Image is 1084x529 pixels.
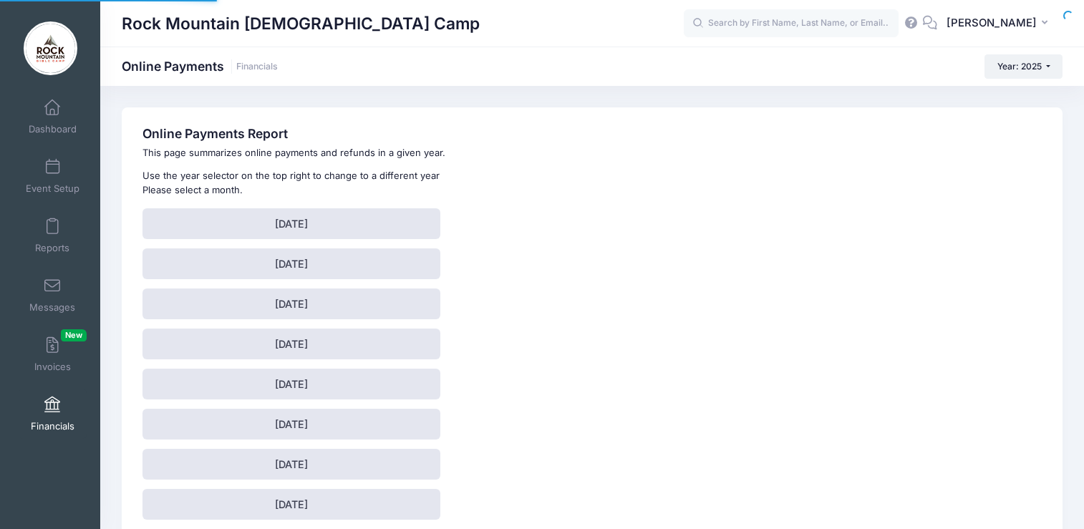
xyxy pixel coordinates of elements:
a: [DATE] [142,409,440,440]
input: Search by First Name, Last Name, or Email... [684,9,899,38]
a: [DATE] [142,288,440,319]
p: Use the year selector on the top right to change to a different year Please select a month. [142,169,737,197]
span: Year: 2025 [997,61,1042,72]
a: Financials [236,62,278,72]
button: Year: 2025 [984,54,1063,79]
a: [DATE] [142,208,440,239]
h3: Online Payments Report [142,126,737,141]
span: Event Setup [26,183,79,195]
a: [DATE] [142,449,440,480]
button: [PERSON_NAME] [937,7,1063,40]
p: This page summarizes online payments and refunds in a given year. [142,146,737,160]
span: Invoices [34,361,71,373]
a: [DATE] [142,248,440,279]
img: Rock Mountain Bible Camp [24,21,77,75]
span: [PERSON_NAME] [947,15,1037,31]
a: Financials [19,389,87,439]
a: [DATE] [142,489,440,520]
span: Dashboard [29,123,77,135]
a: Messages [19,270,87,320]
a: InvoicesNew [19,329,87,379]
a: Dashboard [19,92,87,142]
h1: Rock Mountain [DEMOGRAPHIC_DATA] Camp [122,7,480,40]
span: Messages [29,301,75,314]
a: [DATE] [142,369,440,399]
a: Reports [19,210,87,261]
span: Financials [31,420,74,432]
h1: Online Payments [122,59,278,74]
span: New [61,329,87,341]
a: [DATE] [142,329,440,359]
a: Event Setup [19,151,87,201]
span: Reports [35,242,69,254]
